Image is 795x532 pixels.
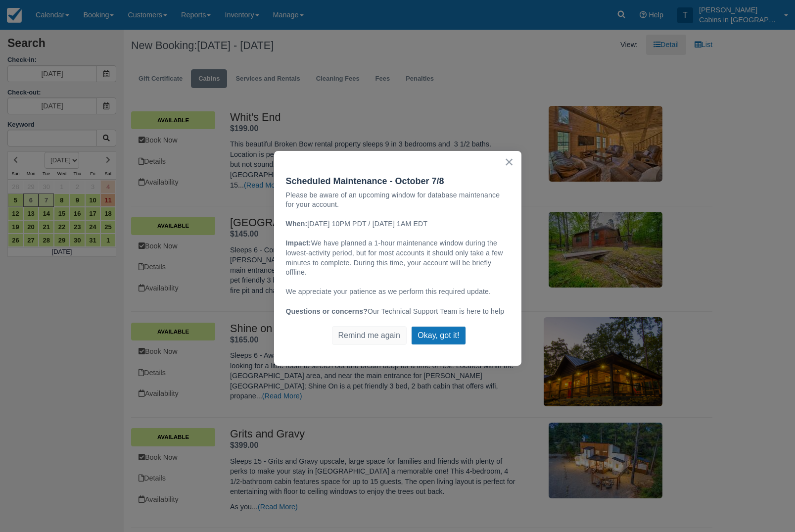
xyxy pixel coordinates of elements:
p: Scheduled Maintenance - October 7/8 [286,177,510,186]
p: We appreciate your patience as we perform this required update. [286,287,510,297]
span: [DATE] 10PM PDT / [DATE] 1AM EDT [307,220,427,228]
span: Our Technical Support Team is here to help [368,307,504,315]
strong: Questions or concerns? [286,307,368,315]
button: Remind me again [332,326,407,345]
span: We have planned a 1-hour maintenance window during the lowest-activity period, but for most accou... [286,239,505,276]
p: Please be aware of an upcoming window for database maintenance for your account. [286,191,510,210]
button: Okay, got it! [411,326,466,345]
strong: Impact: [286,239,311,247]
strong: When: [286,220,308,228]
button: Close [505,154,514,170]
